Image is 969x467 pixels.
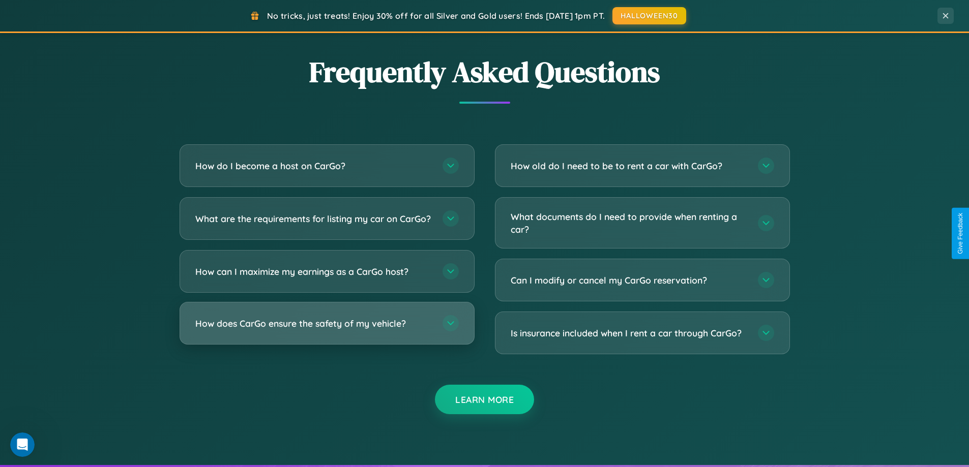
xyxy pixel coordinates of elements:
h3: How old do I need to be to rent a car with CarGo? [511,160,748,172]
button: Learn More [435,385,534,414]
h3: Can I modify or cancel my CarGo reservation? [511,274,748,287]
h3: How do I become a host on CarGo? [195,160,432,172]
h2: Frequently Asked Questions [180,52,790,91]
span: No tricks, just treats! Enjoy 30% off for all Silver and Gold users! Ends [DATE] 1pm PT. [267,11,605,21]
div: Give Feedback [957,213,964,254]
h3: Is insurance included when I rent a car through CarGo? [511,327,748,339]
iframe: Intercom live chat [10,432,35,457]
h3: What are the requirements for listing my car on CarGo? [195,212,432,225]
h3: How can I maximize my earnings as a CarGo host? [195,265,432,278]
h3: What documents do I need to provide when renting a car? [511,210,748,235]
h3: How does CarGo ensure the safety of my vehicle? [195,317,432,330]
button: HALLOWEEN30 [612,7,686,24]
